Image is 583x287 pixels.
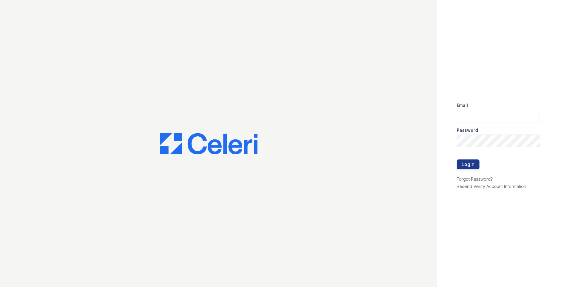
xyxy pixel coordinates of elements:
[160,133,257,155] img: CE_Logo_Blue-a8612792a0a2168367f1c8372b55b34899dd931a85d93a1a3d3e32e68fde9ad4.png
[457,102,468,108] label: Email
[457,176,493,182] a: Forgot Password?
[457,184,526,189] a: Resend Verify Account Information
[457,159,479,169] button: Login
[457,127,478,133] label: Password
